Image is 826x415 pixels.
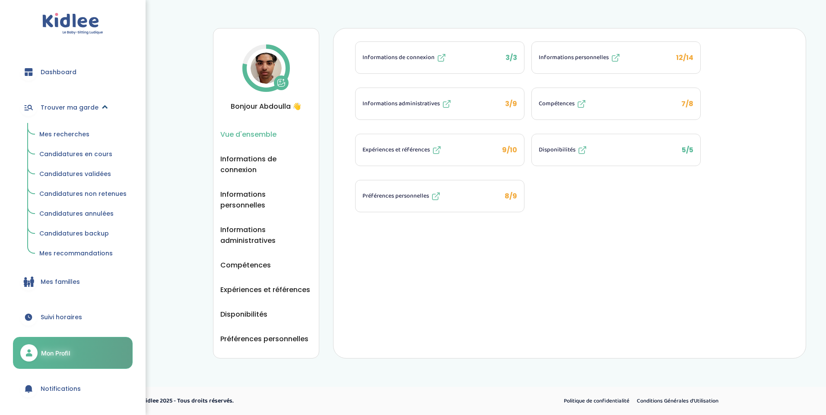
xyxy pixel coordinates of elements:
button: Informations personnelles [220,189,312,211]
a: Candidatures annulées [33,206,133,222]
button: Informations de connexion [220,154,312,175]
span: 12/14 [676,53,693,63]
a: Notifications [13,373,133,404]
span: Mes familles [41,277,80,286]
span: Bonjour Abdoulla 👋 [220,101,312,112]
span: Trouver ma garde [41,103,98,112]
span: 8/9 [505,191,517,201]
li: 8/9 [355,180,524,212]
button: Disponibilités 5/5 [532,134,700,166]
span: Informations administratives [362,99,440,108]
span: 9/10 [502,145,517,155]
a: Dashboard [13,57,133,88]
span: 3/3 [505,53,517,63]
img: logo.svg [42,13,103,35]
span: Candidatures validées [39,170,111,178]
li: 5/5 [531,134,701,166]
button: Expériences et références 9/10 [356,134,524,166]
button: Informations administratives 3/9 [356,88,524,119]
span: Candidatures non retenues [39,189,127,198]
a: Trouver ma garde [13,92,133,123]
span: 7/8 [681,99,693,109]
img: Avatar [251,53,282,84]
a: Candidatures backup [33,226,133,242]
span: Disponibilités [539,145,575,154]
a: Conditions Générales d’Utilisation [634,396,721,407]
li: 3/3 [355,41,524,74]
span: Candidatures backup [39,229,109,238]
button: Compétences [220,260,271,270]
span: Mes recherches [39,130,89,138]
li: 12/14 [531,41,701,74]
button: Vue d'ensemble [220,129,276,140]
button: Préférences personnelles [220,333,308,344]
a: Mes familles [13,266,133,297]
span: Notifications [41,384,81,393]
span: 5/5 [682,145,693,155]
span: Candidatures annulées [39,209,114,218]
button: Disponibilités [220,309,267,320]
span: Expériences et références [362,145,430,154]
a: Politique de confidentialité [561,396,632,407]
a: Candidatures en cours [33,146,133,163]
a: Suivi horaires [13,302,133,333]
button: Compétences 7/8 [532,88,700,119]
a: Mes recherches [33,126,133,143]
span: Informations personnelles [539,53,609,62]
span: Compétences [539,99,575,108]
li: 3/9 [355,88,524,120]
li: 7/8 [531,88,701,120]
li: 9/10 [355,134,524,166]
p: © Kidlee 2025 - Tous droits réservés. [137,396,450,406]
button: Expériences et références [220,284,310,295]
button: Préférences personnelles 8/9 [356,180,524,212]
a: Candidatures validées [33,166,133,182]
span: Dashboard [41,68,76,77]
span: Candidatures en cours [39,150,112,158]
a: Candidatures non retenues [33,186,133,202]
span: Mon Profil [41,349,70,358]
span: 3/9 [505,99,517,109]
a: Mes recommandations [33,245,133,262]
a: Mon Profil [13,337,133,369]
span: Mes recommandations [39,249,113,258]
button: Informations de connexion 3/3 [356,42,524,73]
span: Préférences personnelles [362,192,429,201]
button: Informations administratives [220,224,312,246]
button: Informations personnelles 12/14 [532,42,700,73]
span: Informations de connexion [362,53,435,62]
span: Suivi horaires [41,313,82,322]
